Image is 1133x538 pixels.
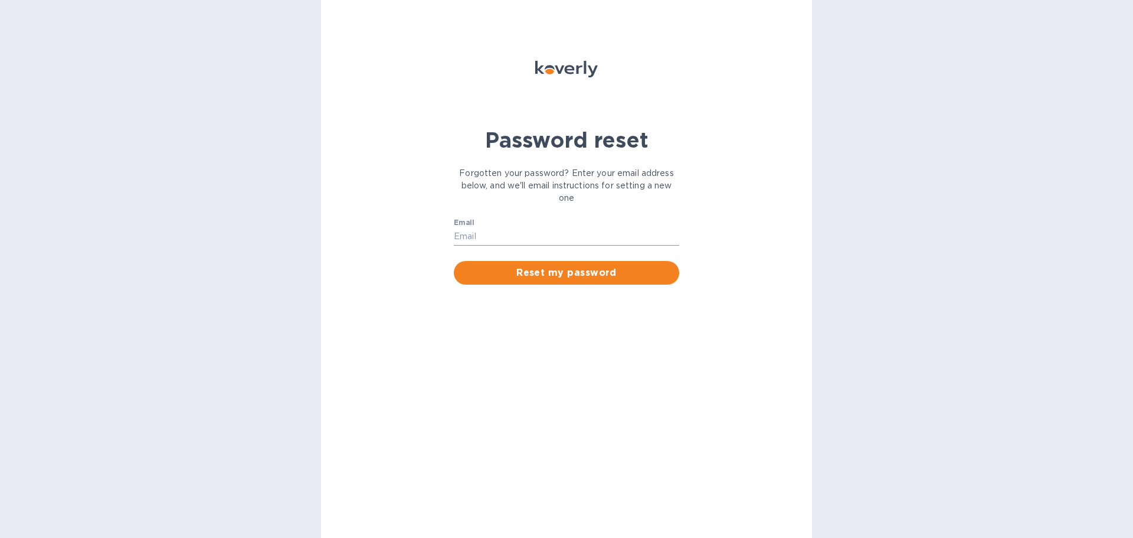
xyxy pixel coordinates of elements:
span: Reset my password [463,266,670,280]
b: Password reset [485,127,649,153]
input: Email [454,228,679,246]
button: Reset my password [454,261,679,285]
label: Email [454,220,474,227]
img: Koverly [535,61,598,77]
p: Forgotten your password? Enter your email address below, and we'll email instructions for setting... [454,167,679,204]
